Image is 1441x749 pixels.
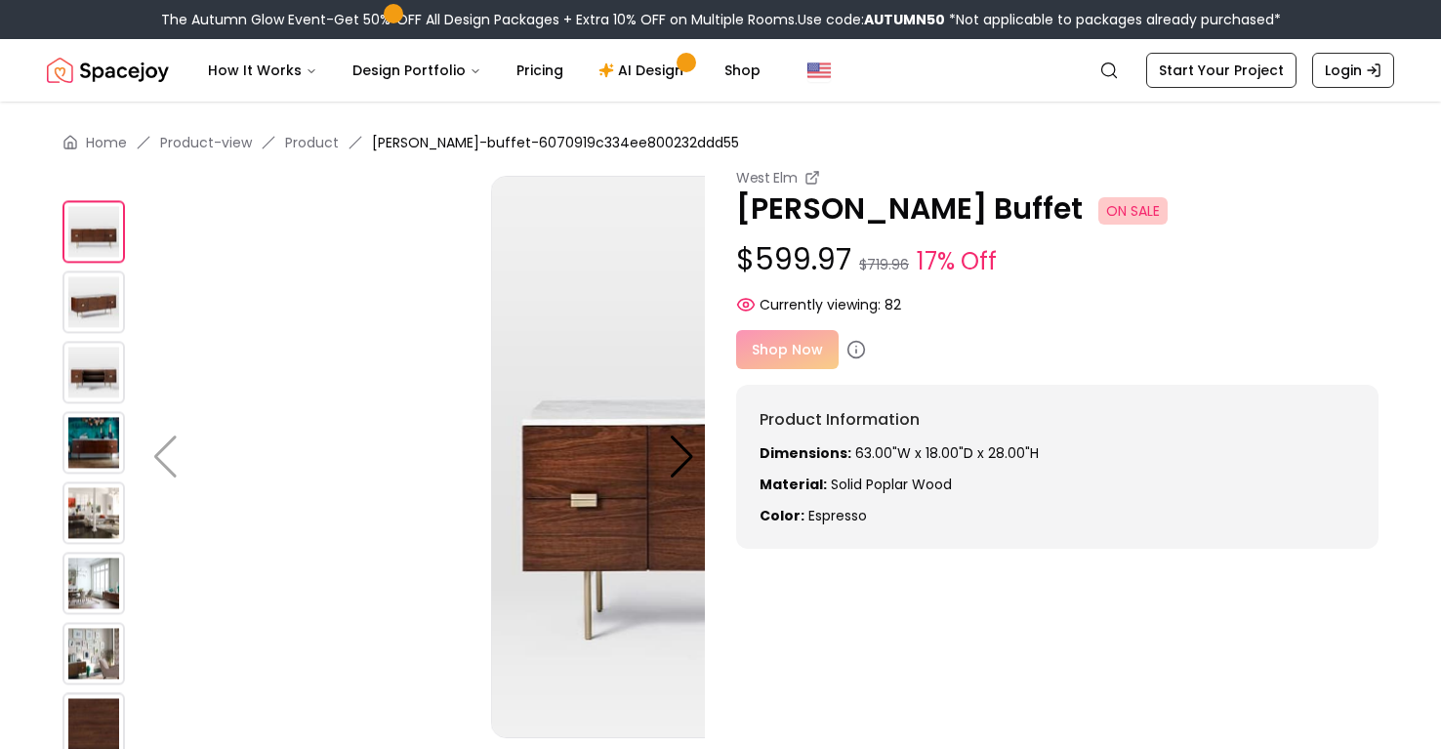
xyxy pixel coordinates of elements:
[47,39,1394,102] nav: Global
[501,51,579,90] a: Pricing
[62,552,125,614] img: https://storage.googleapis.com/spacejoy-main/assets/6070919c334ee800232ddd55/product_5_71o5apo8lj27
[62,200,125,263] img: https://storage.googleapis.com/spacejoy-main/assets/6070919c334ee800232ddd55/product_0_3gdgbkm125e5
[736,191,1379,227] p: [PERSON_NAME] Buffet
[760,443,1355,463] p: 63.00"W x 18.00"D x 28.00"H
[160,133,252,152] a: Product-view
[798,10,945,29] span: Use code:
[86,133,127,152] a: Home
[864,10,945,29] b: AUTUMN50
[1146,53,1297,88] a: Start Your Project
[62,622,125,685] img: https://storage.googleapis.com/spacejoy-main/assets/6070919c334ee800232ddd55/product_6_fek119ijab3f
[192,51,776,90] nav: Main
[62,411,125,474] img: https://storage.googleapis.com/spacejoy-main/assets/6070919c334ee800232ddd55/product_3_587mgnga0all
[47,51,169,90] a: Spacejoy
[337,51,497,90] button: Design Portfolio
[917,244,997,279] small: 17% Off
[760,408,1355,432] h6: Product Information
[831,475,952,494] span: Solid poplar wood
[808,506,867,525] span: espresso
[47,51,169,90] img: Spacejoy Logo
[859,255,909,274] small: $719.96
[161,10,1281,29] div: The Autumn Glow Event-Get 50% OFF All Design Packages + Extra 10% OFF on Multiple Rooms.
[736,168,797,187] small: West Elm
[885,295,901,314] span: 82
[760,475,827,494] strong: Material:
[372,133,739,152] span: [PERSON_NAME]-buffet-6070919c334ee800232ddd55
[760,295,881,314] span: Currently viewing:
[945,10,1281,29] span: *Not applicable to packages already purchased*
[192,51,333,90] button: How It Works
[62,270,125,333] img: https://storage.googleapis.com/spacejoy-main/assets/6070919c334ee800232ddd55/product_1_c42pp147pc26
[807,59,831,82] img: United States
[62,481,125,544] img: https://storage.googleapis.com/spacejoy-main/assets/6070919c334ee800232ddd55/product_4_893f8k10dlk3
[760,443,851,463] strong: Dimensions:
[1312,53,1394,88] a: Login
[62,341,125,403] img: https://storage.googleapis.com/spacejoy-main/assets/6070919c334ee800232ddd55/product_2_7gbilip5iki7
[62,133,1379,152] nav: breadcrumb
[583,51,705,90] a: AI Design
[1098,197,1168,225] span: ON SALE
[491,176,1053,738] img: https://storage.googleapis.com/spacejoy-main/assets/6070919c334ee800232ddd55/product_0_3gdgbkm125e5
[709,51,776,90] a: Shop
[285,133,339,152] a: Product
[736,242,1379,279] p: $599.97
[760,506,804,525] strong: Color:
